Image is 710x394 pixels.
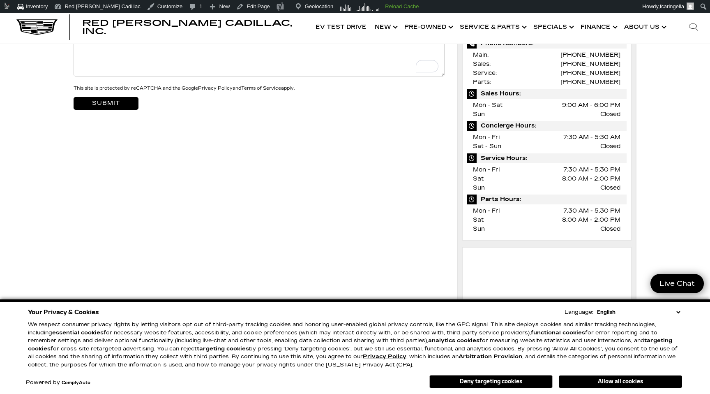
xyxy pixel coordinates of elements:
div: Powered by [26,380,90,385]
span: Closed [600,183,620,192]
a: Service & Parts [456,11,529,44]
span: 9:00 AM - 6:00 PM [562,101,620,110]
u: Privacy Policy [363,353,406,360]
span: Parts Hours: [467,195,627,204]
strong: essential cookies [52,329,104,336]
span: 7:30 AM - 5:30 AM [563,133,620,142]
span: Closed [600,110,620,119]
span: Sales: [473,60,491,67]
a: Pre-Owned [400,11,456,44]
div: Search [677,11,710,44]
span: Parts: [473,79,491,86]
span: Sun [473,111,485,118]
a: Finance [576,11,620,44]
a: About Us [620,11,669,44]
strong: targeting cookies [28,337,672,352]
span: Mon - Fri [473,166,500,173]
input: Submit [74,97,138,109]
span: Sales Hours: [467,89,627,99]
span: Mon - Fri [473,207,500,214]
a: New [371,11,400,44]
span: 7:30 AM - 5:30 PM [563,206,620,216]
span: Main: [473,51,489,58]
span: Sat - Sun [473,143,501,150]
select: Language Select [595,308,682,316]
p: We respect consumer privacy rights by letting visitors opt out of third-party tracking cookies an... [28,321,682,369]
a: [PHONE_NUMBER] [560,60,620,67]
span: Live Chat [655,279,699,288]
span: Closed [600,142,620,151]
span: Service Hours: [467,153,627,163]
a: Privacy Policy [198,86,233,91]
a: [PHONE_NUMBER] [560,51,620,58]
span: Closed [600,225,620,234]
strong: analytics cookies [428,337,479,344]
small: This site is protected by reCAPTCHA and the Google and apply. [74,86,295,91]
img: Visitors over 48 hours. Click for more Clicky Site Stats. [337,1,382,13]
strong: Arbitration Provision [459,353,522,360]
button: Allow all cookies [559,375,682,388]
strong: Reload Cache [385,3,419,9]
strong: targeting cookies [197,345,249,352]
iframe: Google Maps iframe [467,252,627,313]
span: Your Privacy & Cookies [28,306,99,318]
span: 8:00 AM - 2:00 PM [562,216,620,225]
span: fcaringella [660,3,684,9]
span: Mon - Fri [473,134,500,141]
span: Red [PERSON_NAME] Cadillac, Inc. [82,18,292,36]
a: Red [PERSON_NAME] Cadillac, Inc. [82,19,303,35]
span: Sun [473,225,485,232]
img: Cadillac Dark Logo with Cadillac White Text [16,19,58,35]
span: Service: [473,70,497,76]
span: Concierge Hours: [467,121,627,131]
button: Deny targeting cookies [429,375,553,388]
span: 8:00 AM - 2:00 PM [562,174,620,183]
div: Language: [565,310,593,315]
a: ComplyAuto [62,380,90,385]
a: Terms of Service [241,86,281,91]
a: [PHONE_NUMBER] [560,79,620,86]
a: Live Chat [650,274,704,293]
span: 7:30 AM - 5:30 PM [563,165,620,174]
strong: functional cookies [531,329,585,336]
span: Mon - Sat [473,102,503,109]
span: Sat [473,175,484,182]
span: Sun [473,184,485,191]
span: Sat [473,216,484,223]
a: EV Test Drive [311,11,371,44]
a: [PHONE_NUMBER] [560,70,620,76]
textarea: To enrich screen reader interactions, please activate Accessibility in Grammarly extension settings [74,27,445,76]
a: Specials [529,11,576,44]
